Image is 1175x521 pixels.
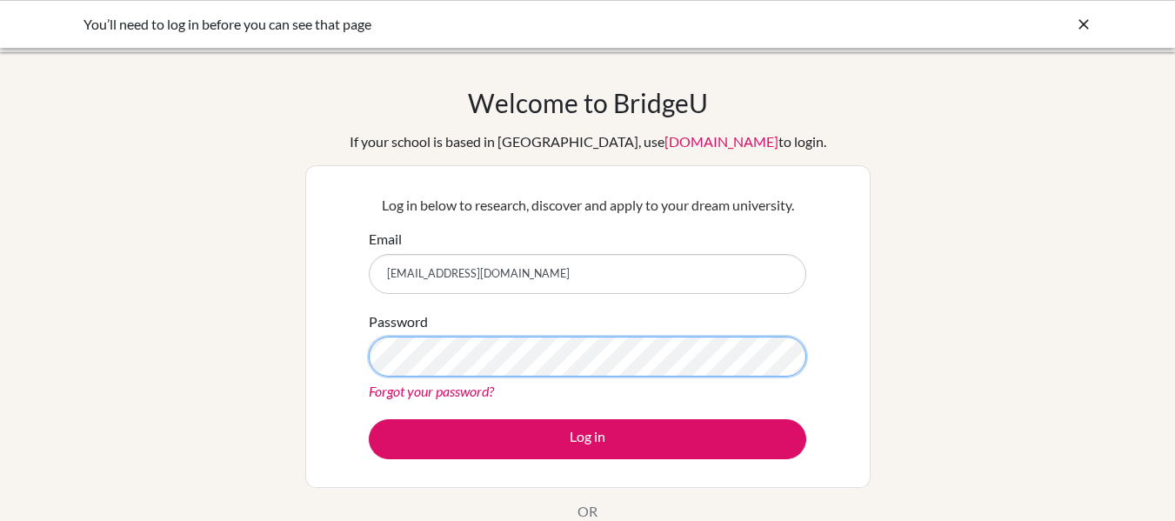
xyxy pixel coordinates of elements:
div: If your school is based in [GEOGRAPHIC_DATA], use to login. [350,131,826,152]
label: Password [369,311,428,332]
button: Log in [369,419,806,459]
a: [DOMAIN_NAME] [664,133,778,150]
h1: Welcome to BridgeU [468,87,708,118]
a: Forgot your password? [369,383,494,399]
p: Log in below to research, discover and apply to your dream university. [369,195,806,216]
div: You’ll need to log in before you can see that page [83,14,831,35]
label: Email [369,229,402,250]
